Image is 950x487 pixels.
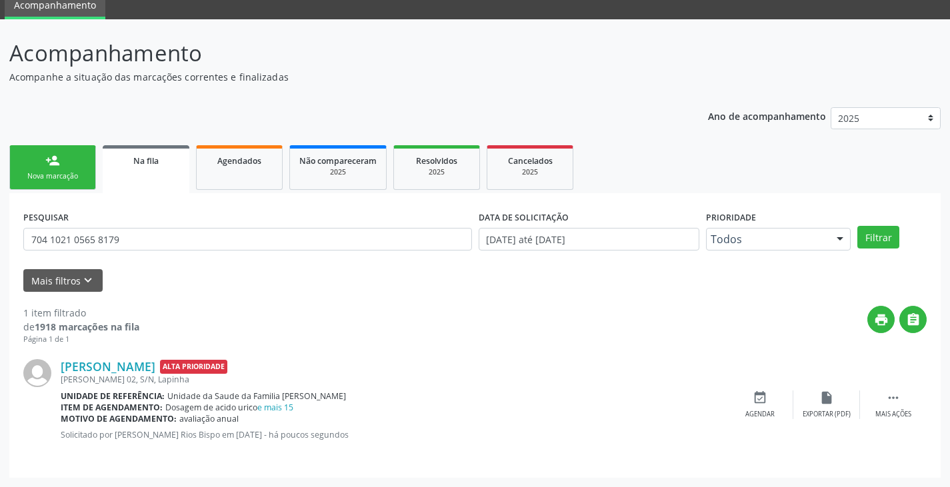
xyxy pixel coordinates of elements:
[899,306,927,333] button: 
[133,155,159,167] span: Na fila
[23,228,472,250] input: Nome, CNS
[160,360,227,374] span: Alta Prioridade
[874,312,889,327] i: print
[819,390,834,405] i: insert_drive_file
[61,429,727,440] p: Solicitado por [PERSON_NAME] Rios Bispo em [DATE] - há poucos segundos
[857,226,899,248] button: Filtrar
[23,306,139,320] div: 1 item filtrado
[906,312,921,327] i: 
[61,390,165,402] b: Unidade de referência:
[886,390,901,405] i: 
[803,410,851,419] div: Exportar (PDF)
[479,207,569,228] label: DATA DE SOLICITAÇÃO
[23,269,103,292] button: Mais filtroskeyboard_arrow_down
[745,410,775,419] div: Agendar
[706,207,756,228] label: Prioridade
[9,70,661,84] p: Acompanhe a situação das marcações correntes e finalizadas
[23,359,51,387] img: img
[35,320,139,333] strong: 1918 marcações na fila
[299,167,377,177] div: 2025
[867,306,895,333] button: print
[711,233,824,246] span: Todos
[508,155,553,167] span: Cancelados
[61,402,163,413] b: Item de agendamento:
[167,390,346,402] span: Unidade da Saude da Familia [PERSON_NAME]
[708,107,826,124] p: Ano de acompanhamento
[23,320,139,334] div: de
[61,413,177,424] b: Motivo de agendamento:
[45,153,60,168] div: person_add
[753,390,767,405] i: event_available
[497,167,563,177] div: 2025
[61,359,155,374] a: [PERSON_NAME]
[165,402,293,413] span: Dosagem de acido urico
[23,334,139,345] div: Página 1 de 1
[217,155,261,167] span: Agendados
[81,273,95,288] i: keyboard_arrow_down
[9,37,661,70] p: Acompanhamento
[403,167,470,177] div: 2025
[479,228,699,250] input: Selecione um intervalo
[19,171,86,181] div: Nova marcação
[299,155,377,167] span: Não compareceram
[257,402,293,413] a: e mais 15
[179,413,239,424] span: avaliação anual
[23,207,69,228] label: PESQUISAR
[416,155,457,167] span: Resolvidos
[61,374,727,385] div: [PERSON_NAME] 02, S/N, Lapinha
[875,410,911,419] div: Mais ações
